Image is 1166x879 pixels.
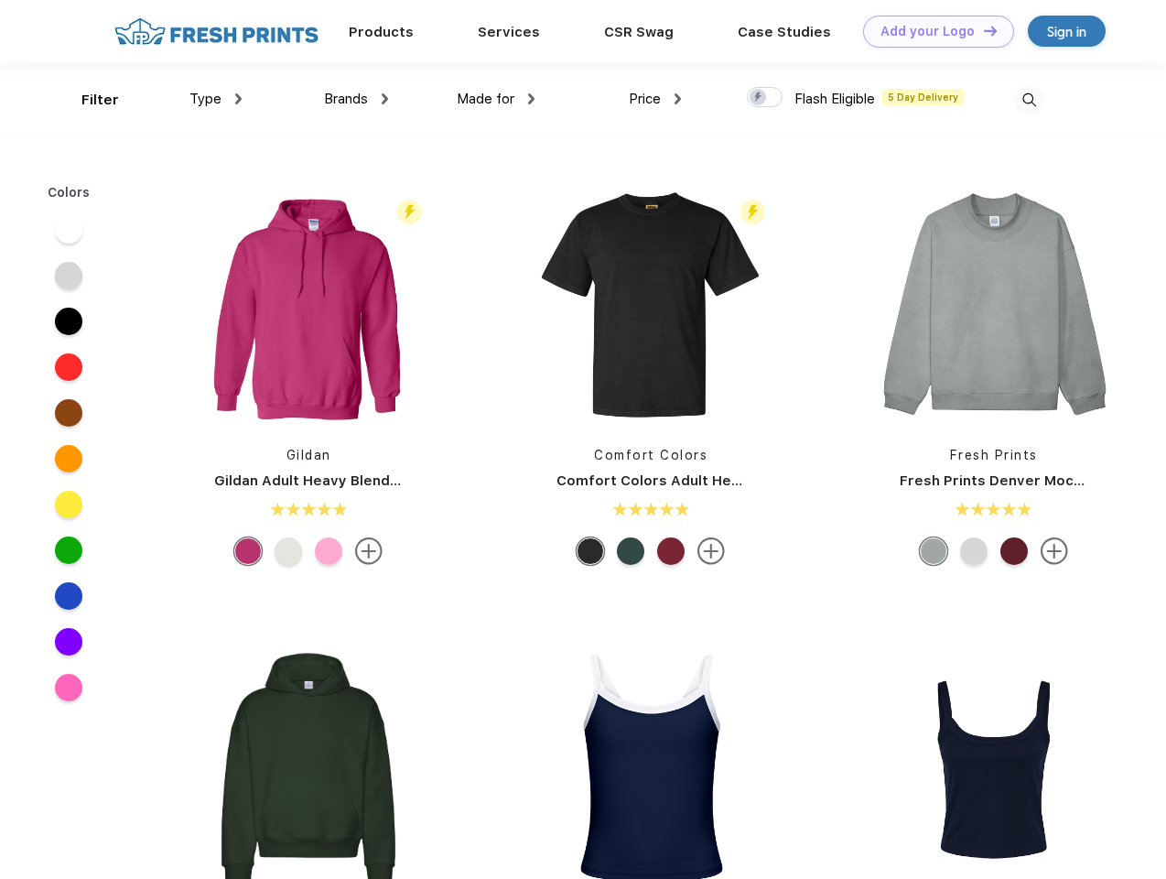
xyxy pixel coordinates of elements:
[629,91,661,107] span: Price
[109,16,324,48] img: fo%20logo%202.webp
[872,184,1116,428] img: func=resize&h=266
[950,448,1038,462] a: Fresh Prints
[1014,85,1044,115] img: desktop_search.svg
[457,91,514,107] span: Made for
[189,91,221,107] span: Type
[675,93,681,104] img: dropdown.png
[1041,537,1068,565] img: more.svg
[187,184,430,428] img: func=resize&h=266
[920,537,947,565] div: Heathered Grey
[617,537,644,565] div: Blue Spruce
[34,183,104,202] div: Colors
[556,472,856,489] a: Comfort Colors Adult Heavyweight T-Shirt
[882,89,964,105] span: 5 Day Delivery
[960,537,988,565] div: Ash Grey
[794,91,875,107] span: Flash Eligible
[1000,537,1028,565] div: Crimson Red
[1047,21,1086,42] div: Sign in
[1028,16,1106,47] a: Sign in
[577,537,604,565] div: Pepper
[984,26,997,36] img: DT
[594,448,707,462] a: Comfort Colors
[697,537,725,565] img: more.svg
[315,537,342,565] div: Safety Pink
[324,91,368,107] span: Brands
[880,24,975,39] div: Add your Logo
[740,200,765,224] img: flash_active_toggle.svg
[286,448,331,462] a: Gildan
[657,537,685,565] div: Chili
[355,537,383,565] img: more.svg
[235,93,242,104] img: dropdown.png
[275,537,302,565] div: Ash
[214,472,614,489] a: Gildan Adult Heavy Blend 8 Oz. 50/50 Hooded Sweatshirt
[397,200,422,224] img: flash_active_toggle.svg
[529,184,772,428] img: func=resize&h=266
[349,24,414,40] a: Products
[528,93,534,104] img: dropdown.png
[81,90,119,111] div: Filter
[234,537,262,565] div: Heliconia
[382,93,388,104] img: dropdown.png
